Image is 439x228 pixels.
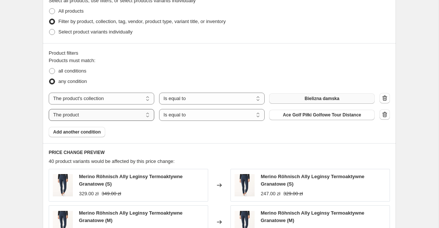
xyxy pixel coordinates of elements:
[269,93,375,104] button: Bielizna damska
[235,174,255,196] img: 9362_80x.jpg
[101,190,121,198] strike: 349.00 zł
[49,49,390,57] div: Product filters
[49,58,96,63] span: Products must match:
[305,96,339,102] span: Bielizna damska
[283,190,303,198] strike: 329.00 zł
[58,19,226,24] span: Filter by product, collection, tag, vendor, product type, variant title, or inventory
[79,190,99,198] div: 329.00 zł
[49,127,105,137] button: Add another condition
[58,78,87,84] span: any condition
[79,174,183,187] span: Merino Röhnisch Ally Leginsy Termoaktywne Granatowe (S)
[79,210,183,223] span: Merino Röhnisch Ally Leginsy Termoaktywne Granatowe (M)
[261,174,364,187] span: Merino Röhnisch Ally Leginsy Termoaktywne Granatowe (S)
[49,158,175,164] span: 40 product variants would be affected by this price change:
[58,29,132,35] span: Select product variants individually
[49,150,390,155] h6: PRICE CHANGE PREVIEW
[53,174,73,196] img: 9362_80x.jpg
[261,190,280,198] div: 247.00 zł
[261,210,364,223] span: Merino Röhnisch Ally Leginsy Termoaktywne Granatowe (M)
[53,129,101,135] span: Add another condition
[58,68,86,74] span: all conditions
[283,112,361,118] span: Ace Golf Piłki Golfowe Tour Distance
[269,110,375,120] button: Ace Golf Piłki Golfowe Tour Distance
[58,8,84,14] span: All products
